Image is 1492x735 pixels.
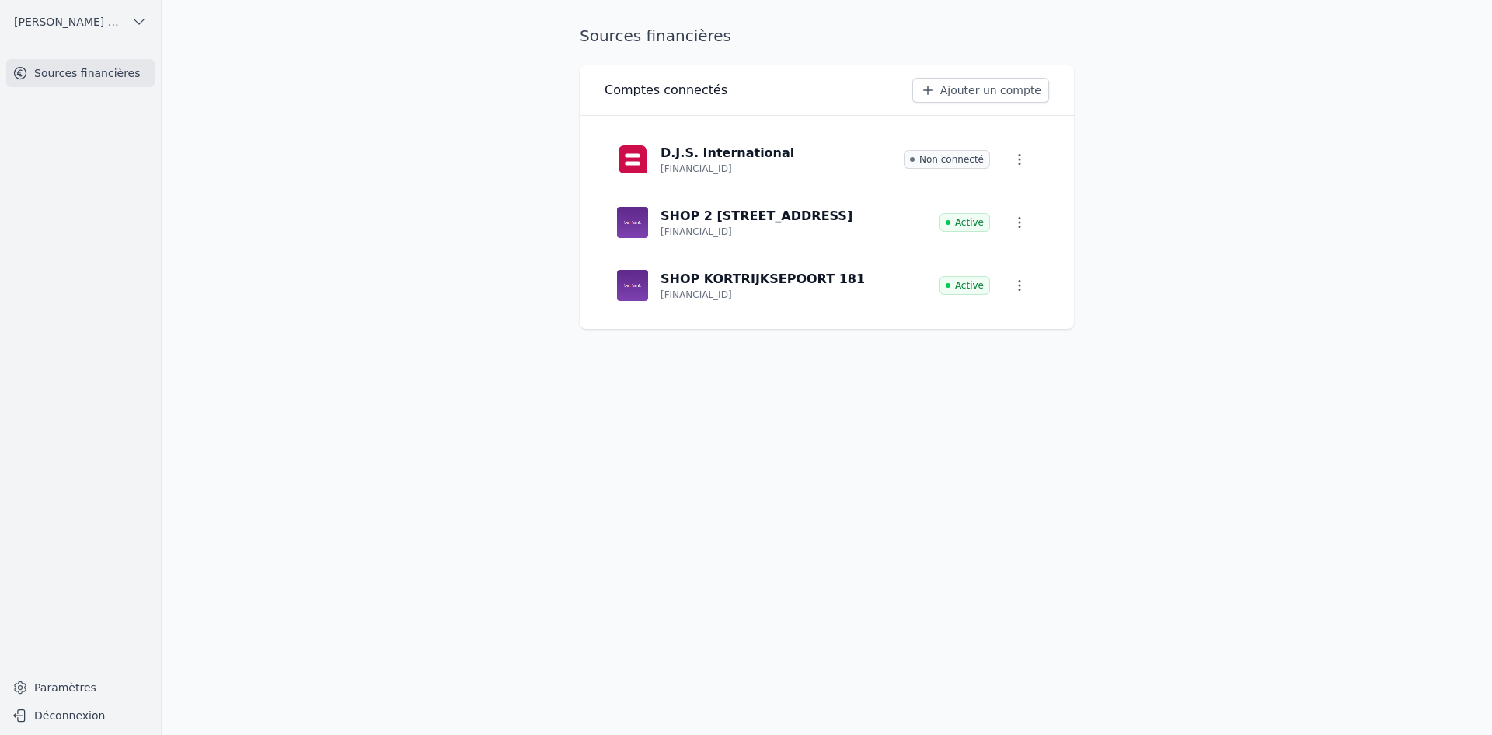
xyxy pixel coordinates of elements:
a: D.J.S. International [FINANCIAL_ID] Non connecté [605,128,1049,191]
button: [PERSON_NAME] ET PARTNERS SRL [6,9,155,34]
p: [FINANCIAL_ID] [661,226,732,238]
p: SHOP 2 [STREET_ADDRESS] [661,207,852,226]
span: Non connecté [904,150,990,169]
a: Ajouter un compte [912,78,1049,103]
h1: Sources financières [580,25,731,47]
p: [FINANCIAL_ID] [661,163,732,175]
p: [FINANCIAL_ID] [661,289,732,301]
a: Sources financières [6,59,155,87]
a: SHOP KORTRIJKSEPOORT 181 [FINANCIAL_ID] Active [605,254,1049,317]
a: SHOP 2 [STREET_ADDRESS] [FINANCIAL_ID] Active [605,191,1049,254]
h3: Comptes connectés [605,81,727,100]
p: SHOP KORTRIJKSEPOORT 181 [661,270,865,289]
span: Active [939,213,990,232]
span: Active [939,276,990,295]
span: [PERSON_NAME] ET PARTNERS SRL [14,14,125,30]
button: Déconnexion [6,703,155,728]
p: D.J.S. International [661,144,794,163]
a: Paramètres [6,675,155,700]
